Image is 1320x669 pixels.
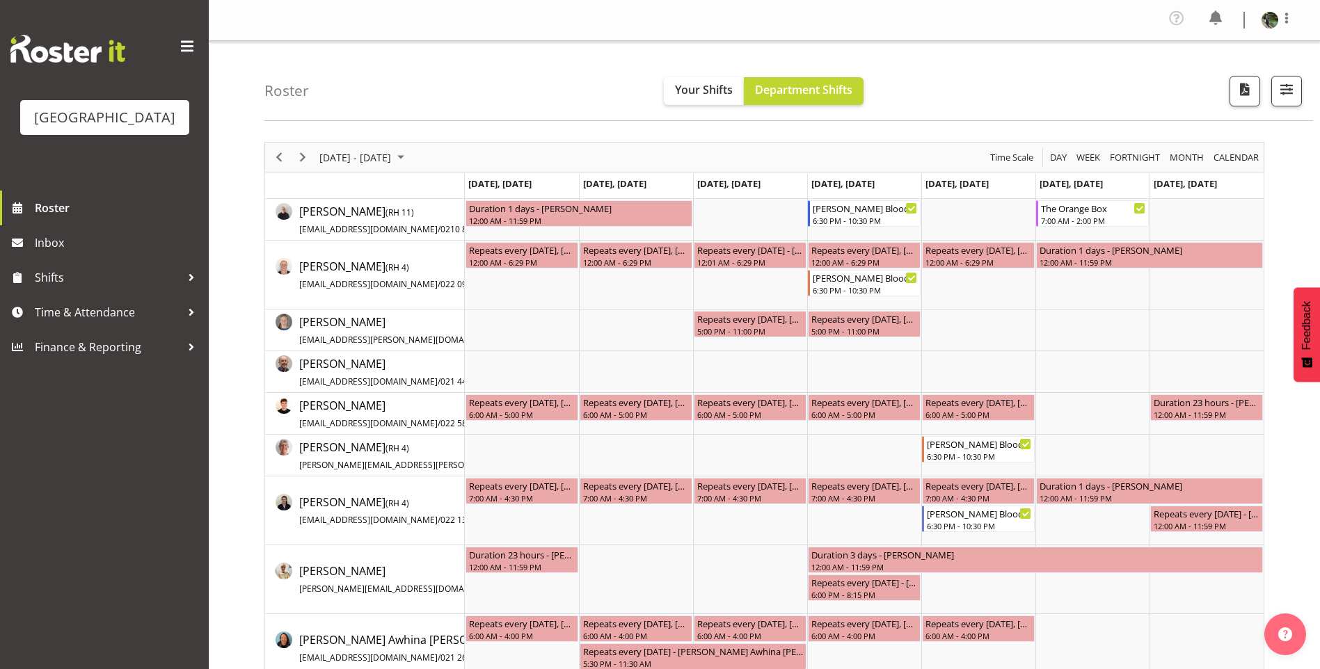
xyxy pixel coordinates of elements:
td: Aaron Smart resource [265,199,465,241]
div: Duration 3 days - [PERSON_NAME] [811,547,1259,561]
a: [PERSON_NAME] Awhina [PERSON_NAME][EMAIL_ADDRESS][DOMAIN_NAME]/021 264 8550 [299,631,516,665]
div: Next [291,143,315,172]
span: [PERSON_NAME] [299,259,493,291]
div: Alex Freeman"s event - Repeats every monday, tuesday, wednesday, thursday, friday - Alex Freeman ... [466,394,578,421]
div: [PERSON_NAME] Bloody [PERSON_NAME] [927,506,1031,520]
span: [PERSON_NAME] [299,563,559,595]
div: 6:00 AM - 4:00 PM [469,630,575,641]
div: 6:00 AM - 4:00 PM [697,630,803,641]
div: Repeats every [DATE], [DATE], [DATE], [DATE], [DATE] - [PERSON_NAME] Awhina [PERSON_NAME] [469,616,575,630]
span: [PERSON_NAME] [299,494,493,526]
div: Bobby-Lea Awhina Cassidy"s event - Repeats every monday, tuesday, thursday, friday, wednesday - B... [580,615,692,642]
div: Repeats every [DATE], [DATE], [DATE], [DATE], [DATE] - [PERSON_NAME] Awhina [PERSON_NAME] [697,616,803,630]
div: 6:00 AM - 4:00 PM [583,630,689,641]
div: Repeats every [DATE], [DATE], [DATE], [DATE] - [PERSON_NAME] [583,243,689,257]
span: [DATE], [DATE] [583,177,646,190]
span: RH 4 [388,442,406,454]
div: Duration 1 days - [PERSON_NAME] [1040,243,1259,257]
div: 6:00 PM - 8:15 PM [811,589,917,600]
div: Repeats every [DATE], [DATE], [DATE], [DATE], [DATE] - [PERSON_NAME] [469,395,575,409]
span: 022 094 6498 [440,278,493,290]
div: Repeats every [DATE], [DATE], [DATE], [DATE], [DATE] - [PERSON_NAME] [697,395,803,409]
div: Beana Badenhorst"s event - Duration 23 hours - Beana Badenhorst Begin From Monday, September 1, 2... [466,547,578,573]
div: Amanda Clark"s event - Kevin Bloody Wilson Begin From Friday, September 5, 2025 at 6:30:00 PM GMT... [922,436,1035,462]
span: [PERSON_NAME][EMAIL_ADDRESS][DOMAIN_NAME] [299,583,503,595]
div: Ailie Rundle"s event - Repeats every wednesday, thursday - Ailie Rundle Begin From Thursday, Sept... [808,311,921,337]
div: 12:00 AM - 11:59 PM [469,215,689,226]
span: Fortnight [1108,149,1161,166]
div: 12:00 AM - 11:59 PM [469,561,575,572]
div: Repeats every [DATE] - [PERSON_NAME] Awhina [PERSON_NAME] [583,644,803,658]
div: Amy Duncanson"s event - Repeats every monday, tuesday, wednesday, thursday, friday - Amy Duncanso... [808,478,921,504]
button: Your Shifts [664,77,744,105]
a: [PERSON_NAME][EMAIL_ADDRESS][DOMAIN_NAME]/022 586 5198 [299,397,493,430]
span: [DATE], [DATE] [468,177,532,190]
button: Fortnight [1108,149,1163,166]
a: [PERSON_NAME](RH 11)[EMAIL_ADDRESS][DOMAIN_NAME]/0210 821 7850 [299,203,498,236]
span: / [438,376,440,387]
span: ( ) [385,261,409,273]
span: Feedback [1301,301,1313,350]
span: [DATE] - [DATE] [318,149,392,166]
span: ( ) [385,497,409,509]
button: Previous [270,149,289,166]
div: Amy Duncanson"s event - Repeats every monday, tuesday, wednesday, thursday, friday - Amy Duncanso... [694,478,806,504]
div: 12:00 AM - 6:29 PM [811,257,917,268]
span: [EMAIL_ADDRESS][DOMAIN_NAME] [299,376,438,387]
span: 0210 821 7850 [440,223,498,235]
div: Aiddie Carnihan"s event - Repeats every monday, tuesday, thursday, friday - Aiddie Carnihan Begin... [580,242,692,268]
button: Feedback - Show survey [1294,287,1320,382]
span: [DATE], [DATE] [697,177,761,190]
div: 6:00 AM - 5:00 PM [811,409,917,420]
span: 021 443 464 [440,376,488,387]
span: [PERSON_NAME] [299,356,488,388]
button: Download a PDF of the roster according to the set date range. [1230,76,1260,106]
div: Aiddie Carnihan"s event - Repeats every monday, tuesday, thursday, friday - Aiddie Carnihan Begin... [922,242,1035,268]
a: [PERSON_NAME][EMAIL_ADDRESS][PERSON_NAME][DOMAIN_NAME] [299,314,554,347]
span: [EMAIL_ADDRESS][DOMAIN_NAME] [299,278,438,290]
span: calendar [1212,149,1260,166]
div: 12:00 AM - 6:29 PM [925,257,1031,268]
div: Aaron Smart"s event - Duration 1 days - Aaron Smart Begin From Monday, September 1, 2025 at 12:00... [466,200,692,227]
a: [PERSON_NAME](RH 4)[EMAIL_ADDRESS][DOMAIN_NAME]/022 094 6498 [299,258,493,291]
div: Repeats every [DATE], [DATE], [DATE], [DATE], [DATE] - [PERSON_NAME] [811,395,917,409]
span: Day [1049,149,1068,166]
div: 7:00 AM - 4:30 PM [811,492,917,503]
div: 12:00 AM - 11:59 PM [811,561,1259,572]
span: Week [1075,149,1102,166]
div: Amy Duncanson"s event - Repeats every monday, tuesday, wednesday, thursday, friday - Amy Duncanso... [466,478,578,504]
div: Aiddie Carnihan"s event - Duration 1 days - Aiddie Carnihan Begin From Saturday, September 6, 202... [1036,242,1263,268]
div: Repeats every [DATE] - [PERSON_NAME] [811,575,917,589]
span: [EMAIL_ADDRESS][DOMAIN_NAME] [299,223,438,235]
button: Timeline Week [1074,149,1103,166]
div: Repeats every [DATE], [DATE], [DATE], [DATE] - [PERSON_NAME] [811,243,917,257]
div: Amy Duncanson"s event - Repeats every sunday - Amy Duncanson Begin From Sunday, September 7, 2025... [1150,506,1263,532]
div: 7:00 AM - 2:00 PM [1041,215,1145,226]
div: 12:00 AM - 11:59 PM [1040,492,1259,503]
div: Repeats every [DATE], [DATE], [DATE], [DATE] - [PERSON_NAME] [925,243,1031,257]
span: [EMAIL_ADDRESS][DOMAIN_NAME] [299,652,438,663]
div: Beana Badenhorst"s event - Duration 3 days - Beana Badenhorst Begin From Thursday, September 4, 2... [808,547,1263,573]
span: Roster [35,198,202,218]
span: [DATE], [DATE] [1154,177,1217,190]
span: RH 11 [388,207,411,218]
div: Repeats every [DATE], [DATE], [DATE], [DATE], [DATE] - [PERSON_NAME] [811,478,917,492]
div: Aaron Smart"s event - Kevin Bloody Wilson Begin From Thursday, September 4, 2025 at 6:30:00 PM GM... [808,200,921,227]
span: / [438,514,440,526]
span: / [438,278,440,290]
td: Alex Freeman resource [265,393,465,435]
span: 022 586 5198 [440,417,493,429]
div: 6:30 PM - 10:30 PM [927,451,1031,462]
div: 12:00 AM - 6:29 PM [469,257,575,268]
button: Timeline Day [1048,149,1069,166]
div: [PERSON_NAME] Bloody [PERSON_NAME] [813,271,917,284]
span: Shifts [35,267,181,288]
div: The Orange Box [1041,201,1145,215]
div: Aiddie Carnihan"s event - Repeats every monday, tuesday, thursday, friday - Aiddie Carnihan Begin... [808,242,921,268]
div: Repeats every [DATE], [DATE], [DATE], [DATE], [DATE] - [PERSON_NAME] [697,478,803,492]
div: 12:00 AM - 11:59 PM [1040,257,1259,268]
td: Alec Were resource [265,351,465,393]
span: Time Scale [989,149,1035,166]
div: Repeats every [DATE], [DATE], [DATE], [DATE], [DATE] - [PERSON_NAME] [583,395,689,409]
div: Repeats every [DATE], [DATE], [DATE], [DATE], [DATE] - [PERSON_NAME] [469,478,575,492]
